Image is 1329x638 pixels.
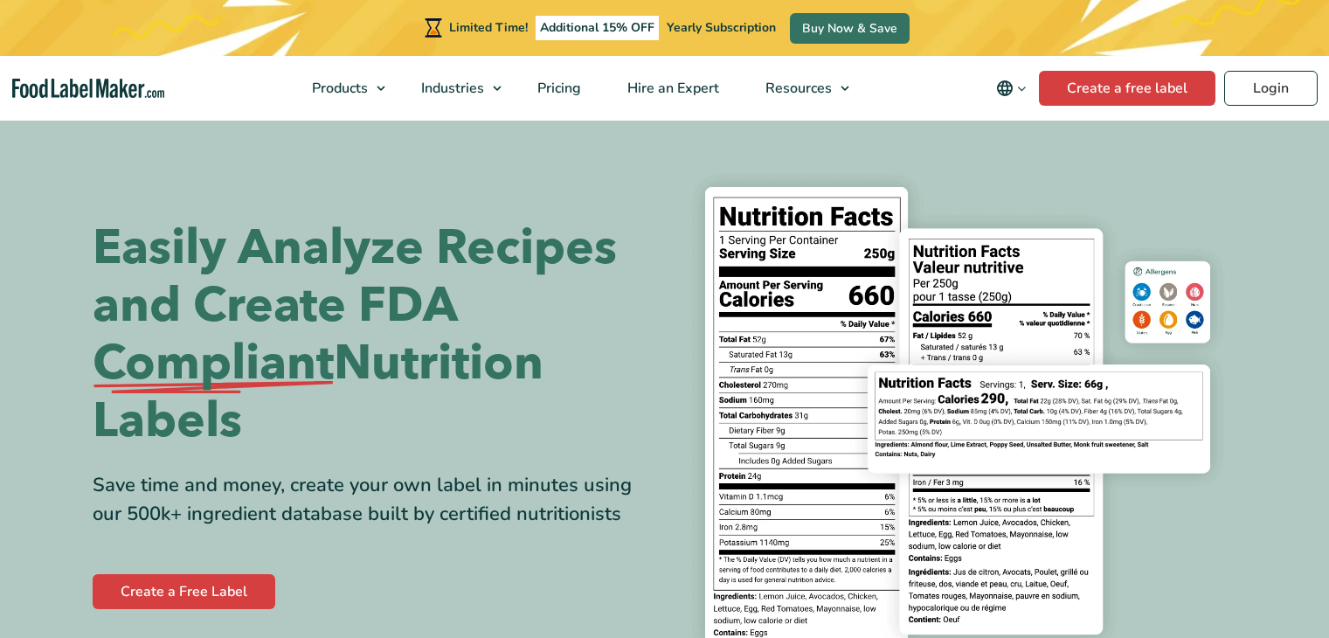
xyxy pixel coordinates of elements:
a: Pricing [515,56,600,121]
div: Save time and money, create your own label in minutes using our 500k+ ingredient database built b... [93,471,652,529]
span: Compliant [93,335,334,392]
a: Buy Now & Save [790,13,910,44]
a: Industries [398,56,510,121]
a: Login [1224,71,1318,106]
a: Products [289,56,394,121]
a: Create a Free Label [93,574,275,609]
span: Resources [760,79,834,98]
span: Hire an Expert [622,79,721,98]
a: Hire an Expert [605,56,738,121]
span: Industries [416,79,486,98]
span: Limited Time! [449,19,528,36]
span: Additional 15% OFF [536,16,659,40]
span: Products [307,79,370,98]
a: Food Label Maker homepage [12,79,164,99]
a: Resources [743,56,858,121]
span: Yearly Subscription [667,19,776,36]
h1: Easily Analyze Recipes and Create FDA Nutrition Labels [93,219,652,450]
span: Pricing [532,79,583,98]
a: Create a free label [1039,71,1215,106]
button: Change language [984,71,1039,106]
